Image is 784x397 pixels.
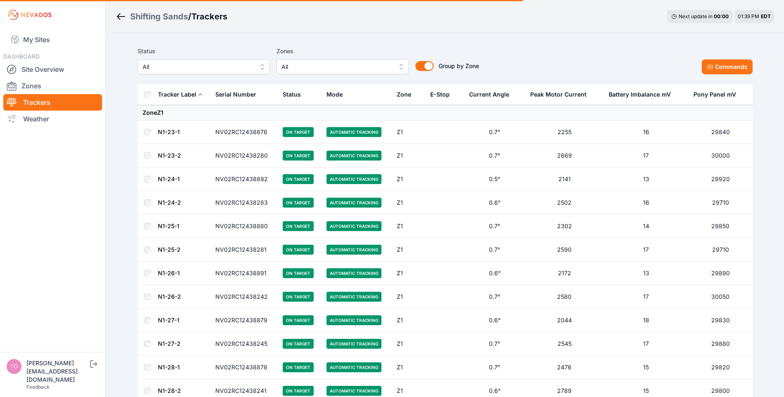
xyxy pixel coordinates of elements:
td: 2141 [525,168,604,191]
td: 29850 [689,215,752,238]
span: On Target [283,292,314,302]
td: 14 [604,215,689,238]
a: N1-25-1 [158,222,179,229]
td: 16 [604,121,689,144]
a: My Sites [3,30,102,50]
td: Z1 [392,215,425,238]
span: On Target [283,221,314,231]
td: NV02RC12438879 [210,309,278,332]
span: On Target [283,127,314,137]
a: Trackers [3,94,102,111]
span: 01:39 PM [738,13,759,19]
td: 17 [604,285,689,309]
button: Current Angle [469,85,516,104]
td: 29880 [689,332,752,356]
div: Serial Number [215,90,256,99]
td: 2545 [525,332,604,356]
a: Weather [3,111,102,127]
h3: Trackers [191,11,227,22]
td: 30000 [689,144,752,168]
span: Automatic Tracking [326,386,381,396]
div: Status [283,90,301,99]
button: Status [283,85,307,104]
button: Zone [397,85,418,104]
td: 2255 [525,121,604,144]
button: Peak Motor Current [530,85,593,104]
td: NV02RC12438281 [210,238,278,262]
td: 2476 [525,356,604,379]
td: 13 [604,262,689,285]
span: On Target [283,245,314,255]
span: Automatic Tracking [326,339,381,349]
span: Group by Zone [438,62,479,69]
button: All [276,59,409,74]
td: 2669 [525,144,604,168]
div: Battery Imbalance mV [609,90,671,99]
td: 2502 [525,191,604,215]
td: 0.6° [464,191,525,215]
span: On Target [283,386,314,396]
td: NV02RC12438242 [210,285,278,309]
span: On Target [283,151,314,161]
td: 0.7° [464,356,525,379]
span: All [143,62,253,72]
div: [PERSON_NAME][EMAIL_ADDRESS][DOMAIN_NAME] [26,359,88,384]
div: Mode [326,90,343,99]
td: Z1 [392,121,425,144]
a: Feedback [26,384,50,390]
td: 0.7° [464,121,525,144]
button: Battery Imbalance mV [609,85,677,104]
span: Automatic Tracking [326,245,381,255]
span: Automatic Tracking [326,151,381,161]
span: On Target [283,339,314,349]
td: NV02RC12438878 [210,356,278,379]
a: N1-24-1 [158,175,180,182]
td: 29920 [689,168,752,191]
div: Current Angle [469,90,509,99]
td: Z1 [392,238,425,262]
td: 0.7° [464,332,525,356]
td: 29830 [689,309,752,332]
div: Shifting Sands [130,11,188,22]
span: On Target [283,315,314,325]
td: 0.7° [464,215,525,238]
td: NV02RC12438280 [210,144,278,168]
span: Automatic Tracking [326,315,381,325]
div: Tracker Label [158,90,196,99]
span: On Target [283,268,314,278]
td: 29890 [689,262,752,285]
a: N1-28-1 [158,364,180,371]
span: On Target [283,198,314,208]
a: Site Overview [3,61,102,78]
td: 0.7° [464,144,525,168]
td: 16 [604,191,689,215]
span: All [281,62,392,72]
span: Automatic Tracking [326,221,381,231]
a: Zones [3,78,102,94]
button: Serial Number [215,85,263,104]
button: Mode [326,85,349,104]
img: tom.root@energixrenewables.com [7,359,21,374]
td: 0.5° [464,168,525,191]
button: Pony Panel mV [693,85,743,104]
a: N1-28-2 [158,387,181,394]
td: NV02RC12438245 [210,332,278,356]
a: N1-26-1 [158,269,180,276]
td: 29710 [689,238,752,262]
td: 13 [604,168,689,191]
span: Automatic Tracking [326,268,381,278]
span: / [188,11,191,22]
div: 00 : 00 [714,13,729,20]
button: E-Stop [430,85,456,104]
td: 2302 [525,215,604,238]
td: 29840 [689,121,752,144]
span: DASHBOARD [3,53,40,60]
span: Automatic Tracking [326,198,381,208]
span: On Target [283,174,314,184]
td: Z1 [392,168,425,191]
td: NV02RC12438880 [210,215,278,238]
span: EDT [761,13,771,19]
td: 2580 [525,285,604,309]
span: Next update in [679,13,713,19]
a: N1-27-2 [158,340,181,347]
